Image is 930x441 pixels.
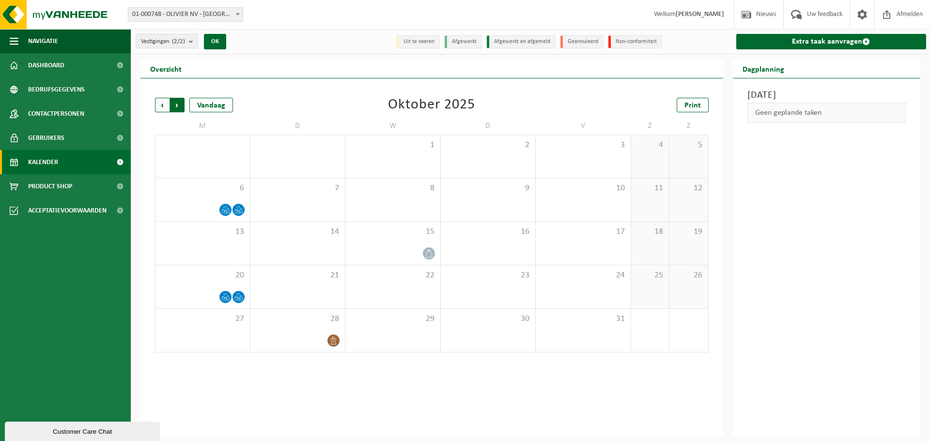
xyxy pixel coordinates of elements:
[631,117,670,135] td: Z
[487,35,556,48] li: Afgewerkt en afgemeld
[28,174,72,198] span: Product Shop
[674,183,703,194] span: 12
[28,126,64,150] span: Gebruikers
[255,270,341,281] span: 21
[396,35,440,48] li: Uit te voeren
[255,183,341,194] span: 7
[250,117,346,135] td: D
[674,140,703,151] span: 5
[446,227,531,237] span: 16
[128,8,243,21] span: 01-000748 - OLIVIER NV - RUMBEKE
[255,314,341,324] span: 28
[636,227,665,237] span: 18
[28,150,58,174] span: Kalender
[28,77,85,102] span: Bedrijfsgegevens
[28,53,64,77] span: Dashboard
[172,38,185,45] count: (2/2)
[155,98,170,112] span: Vorige
[536,117,631,135] td: V
[446,183,531,194] span: 9
[608,35,662,48] li: Non-conformiteit
[5,420,162,441] iframe: chat widget
[350,140,435,151] span: 1
[155,117,250,135] td: M
[141,34,185,49] span: Vestigingen
[204,34,226,49] button: OK
[446,270,531,281] span: 23
[255,227,341,237] span: 14
[160,183,245,194] span: 6
[170,98,185,112] span: Volgende
[140,59,191,78] h2: Overzicht
[674,227,703,237] span: 19
[189,98,233,112] div: Vandaag
[747,88,906,103] h3: [DATE]
[350,183,435,194] span: 8
[677,98,709,112] a: Print
[674,270,703,281] span: 26
[636,140,665,151] span: 4
[747,103,906,123] div: Geen geplande taken
[541,227,626,237] span: 17
[541,270,626,281] span: 24
[128,7,243,22] span: 01-000748 - OLIVIER NV - RUMBEKE
[446,140,531,151] span: 2
[160,227,245,237] span: 13
[28,29,58,53] span: Navigatie
[136,34,198,48] button: Vestigingen(2/2)
[350,270,435,281] span: 22
[541,183,626,194] span: 10
[541,314,626,324] span: 31
[636,270,665,281] span: 25
[733,59,794,78] h2: Dagplanning
[160,270,245,281] span: 20
[669,117,708,135] td: Z
[736,34,927,49] a: Extra taak aanvragen
[160,314,245,324] span: 27
[441,117,536,135] td: D
[636,183,665,194] span: 11
[560,35,604,48] li: Geannuleerd
[684,102,701,109] span: Print
[345,117,441,135] td: W
[388,98,475,112] div: Oktober 2025
[445,35,482,48] li: Afgewerkt
[541,140,626,151] span: 3
[676,11,724,18] strong: [PERSON_NAME]
[446,314,531,324] span: 30
[350,314,435,324] span: 29
[28,198,107,223] span: Acceptatievoorwaarden
[350,227,435,237] span: 15
[28,102,84,126] span: Contactpersonen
